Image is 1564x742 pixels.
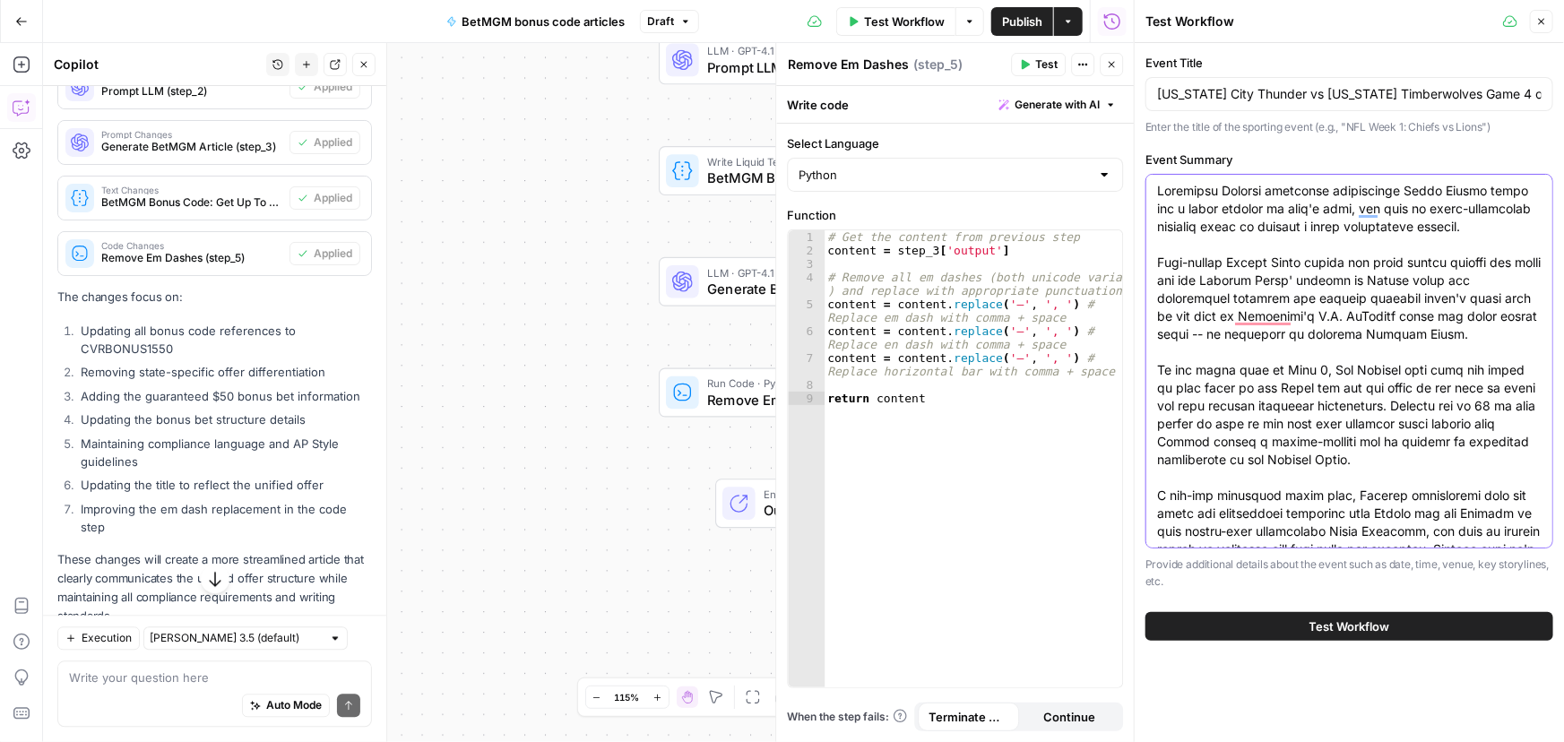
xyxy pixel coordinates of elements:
span: Output [764,500,903,521]
span: BetMGM Bonus Code: Get Up To $1500 Bonus Bets Back for {{ event_title }} [707,168,920,188]
span: BetMGM Bonus Code: Get Up To $1500 Bonus Bets Back for {{ event_title }} (step_4) [101,194,282,211]
label: Event Summary [1145,151,1553,168]
div: EndOutput [659,479,977,528]
button: Test [1011,53,1066,76]
span: Prompt LLM [707,56,920,77]
div: LLM · GPT-4.1Prompt LLMStep 2 [659,35,977,84]
div: 3 [788,257,825,271]
span: Generate with AI [1015,97,1100,113]
li: Updating the title to reflect the unified offer [76,476,372,494]
button: Applied [289,186,360,210]
button: BetMGM bonus code articles [436,7,636,36]
span: Write Liquid Text [707,153,920,169]
textarea: Remove Em Dashes [788,56,909,73]
span: Generate BetMGM Article (step_3) [101,139,282,155]
div: 8 [788,378,825,392]
input: Python [799,166,1090,184]
div: Copilot [54,56,261,73]
span: Applied [314,79,352,95]
li: Updating all bonus code references to CVRBONUS1550 [76,322,372,358]
div: Write code [776,86,1134,123]
span: 115% [615,690,640,704]
button: Generate with AI [991,93,1123,116]
span: Generate BetMGM Article [707,279,920,299]
span: Applied [314,246,352,262]
button: Applied [289,75,360,99]
p: These changes will create a more streamlined article that clearly communicates the unified offer ... [57,550,372,626]
span: End [764,486,903,502]
li: Maintaining compliance language and AP Style guidelines [76,435,372,470]
span: Test Workflow [1309,617,1390,635]
div: 1 [788,230,825,244]
li: Adding the guaranteed $50 bonus bet information [76,387,372,405]
span: Applied [314,190,352,206]
span: Code Changes [101,241,282,250]
input: Enter the event title [1157,85,1542,103]
label: Function [787,206,1123,224]
p: The changes focus on: [57,288,372,306]
span: ( step_5 ) [913,56,963,73]
span: Publish [1002,13,1042,30]
span: Auto Mode [266,698,322,714]
span: BetMGM bonus code articles [462,13,626,30]
p: Enter the title of the sporting event (e.g., "NFL Week 1: Chiefs vs Lions") [1145,118,1553,136]
div: 5 [788,298,825,324]
label: Select Language [787,134,1123,152]
span: Prompt LLM (step_2) [101,83,282,99]
li: Updating the bonus bet structure details [76,410,372,428]
span: Test Workflow [864,13,945,30]
span: Applied [314,134,352,151]
div: 7 [788,351,825,378]
span: Draft [648,13,675,30]
button: Publish [991,7,1053,36]
button: Draft [640,10,699,33]
span: Remove Em Dashes [707,390,920,410]
button: Execution [57,627,140,651]
div: 9 [788,392,825,405]
p: Provide additional details about the event such as date, time, venue, key storylines, etc. [1145,556,1553,591]
button: Auto Mode [242,695,330,718]
label: Event Title [1145,54,1553,72]
div: 2 [788,244,825,257]
span: Execution [82,631,132,647]
span: Text Changes [101,185,282,194]
span: Test [1035,56,1058,73]
button: Applied [289,131,360,154]
span: Remove Em Dashes (step_5) [101,250,282,266]
div: Write Liquid TextBetMGM Bonus Code: Get Up To $1500 Bonus Bets Back for {{ event_title }}Step 4 [659,146,977,195]
li: Removing state-specific offer differentiation [76,363,372,381]
span: LLM · GPT-4.1 [707,264,920,280]
div: 6 [788,324,825,351]
span: Prompt Changes [101,130,282,139]
input: Claude Sonnet 3.5 (default) [150,630,322,648]
span: Run Code · Python [707,375,920,392]
button: Test Workflow [1145,612,1553,641]
div: Run Code · PythonRemove Em DashesStep 5 [659,368,977,418]
span: Continue [1043,708,1095,726]
div: 4 [788,271,825,298]
div: LLM · GPT-4.1Generate BetMGM ArticleStep 3 [659,257,977,306]
span: LLM · GPT-4.1 [707,42,920,58]
button: Continue [1019,703,1120,731]
a: When the step fails: [787,709,907,725]
span: Terminate Workflow [929,708,1008,726]
button: Test Workflow [836,7,955,36]
li: Improving the em dash replacement in the code step [76,500,372,536]
button: Applied [289,242,360,265]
